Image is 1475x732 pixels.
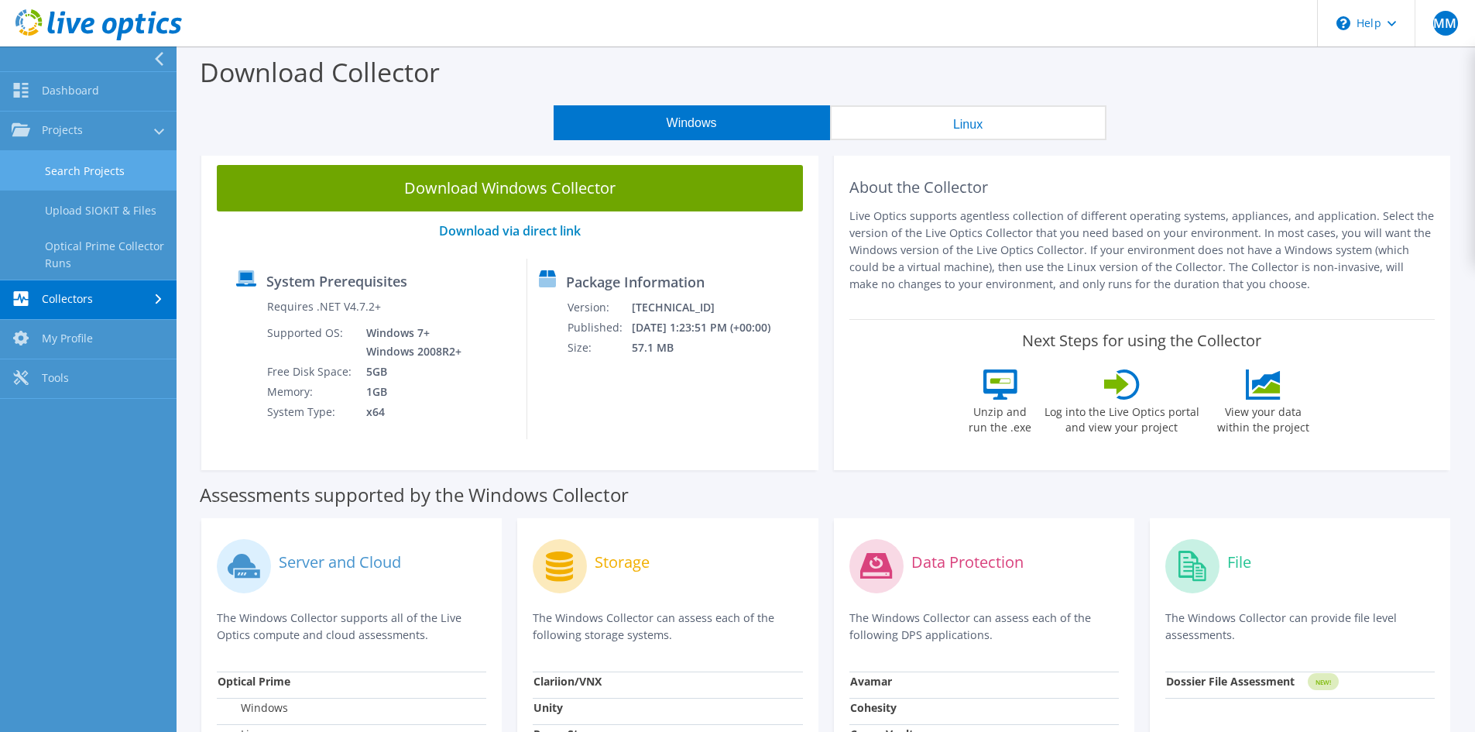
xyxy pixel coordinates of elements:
td: 57.1 MB [631,338,791,358]
p: The Windows Collector supports all of the Live Optics compute and cloud assessments. [217,610,486,644]
strong: Unity [533,700,563,715]
button: Windows [554,105,830,140]
label: Server and Cloud [279,555,401,570]
td: 1GB [355,382,465,402]
td: Windows 7+ Windows 2008R2+ [355,323,465,362]
h2: About the Collector [849,178,1436,197]
strong: Optical Prime [218,674,290,689]
label: Next Steps for using the Collector [1022,332,1261,350]
strong: Clariion/VNX [533,674,602,689]
td: Memory: [266,382,355,402]
td: Size: [567,338,631,358]
p: The Windows Collector can assess each of the following storage systems. [533,610,802,644]
a: Download Windows Collector [217,165,803,211]
td: [DATE] 1:23:51 PM (+00:00) [631,318,791,338]
td: [TECHNICAL_ID] [631,297,791,318]
a: Download via direct link [439,222,581,239]
label: Log into the Live Optics portal and view your project [1044,400,1200,435]
strong: Avamar [850,674,892,689]
label: Requires .NET V4.7.2+ [267,299,381,314]
label: Assessments supported by the Windows Collector [200,487,629,503]
svg: \n [1336,16,1350,30]
p: Live Optics supports agentless collection of different operating systems, appliances, and applica... [849,208,1436,293]
label: Data Protection [911,555,1024,570]
label: Unzip and run the .exe [965,400,1036,435]
td: Published: [567,318,631,338]
label: System Prerequisites [266,273,407,289]
label: Download Collector [200,54,440,90]
p: The Windows Collector can provide file level assessments. [1165,610,1435,644]
label: File [1227,555,1251,570]
span: MM [1433,11,1458,36]
label: Storage [595,555,650,570]
td: x64 [355,402,465,422]
td: Version: [567,297,631,318]
strong: Dossier File Assessment [1166,674,1295,689]
tspan: NEW! [1315,678,1330,686]
label: Package Information [566,274,705,290]
p: The Windows Collector can assess each of the following DPS applications. [849,610,1119,644]
td: Free Disk Space: [266,362,355,382]
strong: Cohesity [850,700,897,715]
td: Supported OS: [266,323,355,362]
td: System Type: [266,402,355,422]
td: 5GB [355,362,465,382]
button: Linux [830,105,1106,140]
label: Windows [218,700,288,716]
label: View your data within the project [1208,400,1319,435]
